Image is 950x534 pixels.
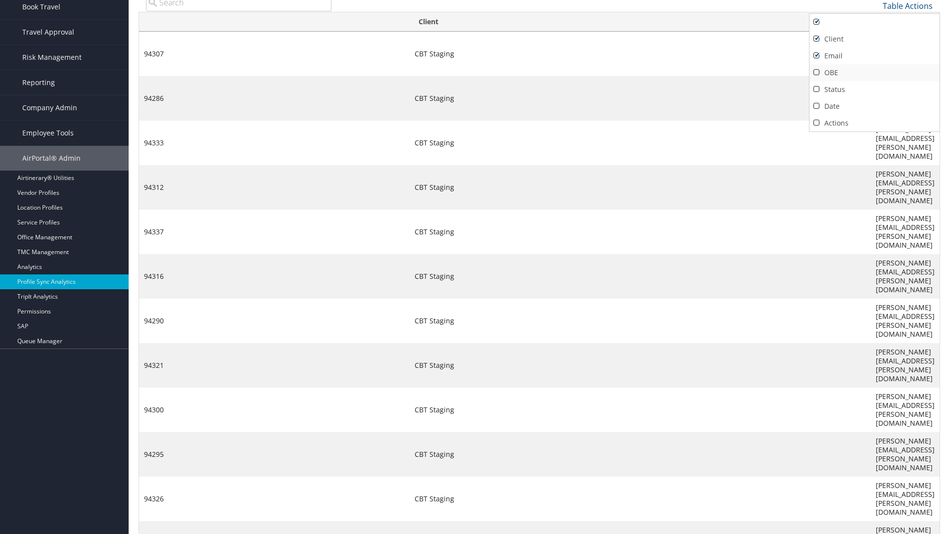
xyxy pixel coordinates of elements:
[809,31,940,47] a: Client
[22,146,81,171] span: AirPortal® Admin
[809,115,940,132] a: Actions
[809,64,940,81] a: OBE
[22,95,77,120] span: Company Admin
[809,81,940,98] a: Status
[22,20,74,44] span: Travel Approval
[809,47,940,64] a: Email
[809,98,940,115] a: Date
[22,121,74,145] span: Employee Tools
[22,45,82,70] span: Risk Management
[22,70,55,95] span: Reporting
